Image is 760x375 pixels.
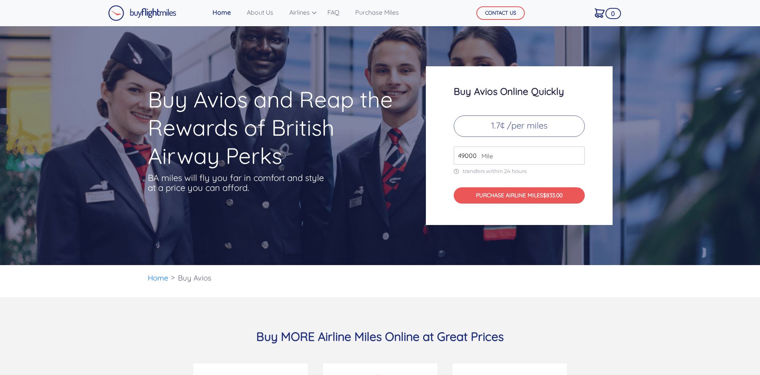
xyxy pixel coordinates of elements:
[148,329,613,344] h3: Buy MORE Airline Miles Online at Great Prices
[148,85,395,170] h1: Buy Avios and Reap the Rewards of British Airway Perks
[148,173,327,193] p: BA miles will fly you far in comfort and style at a price you can afford.
[108,5,176,21] img: Buy Flight Miles Logo
[324,4,342,20] a: FAQ
[454,168,585,175] p: transfers within 24 hours
[209,4,234,20] a: Home
[592,4,608,21] a: 0
[454,86,585,96] h3: Buy Avios Online Quickly
[478,151,493,161] span: Mile
[605,8,621,19] span: 0
[108,3,176,23] a: Buy Flight Miles Logo
[244,4,277,20] a: About Us
[352,4,402,20] a: Purchase Miles
[454,115,585,137] p: 1.7¢ /per miles
[174,265,215,291] li: Buy Avios
[454,187,585,204] button: PURCHASE AIRLINE MILES$833.00
[148,273,168,283] a: Home
[595,8,605,18] img: Cart
[476,6,525,20] button: CONTACT US
[286,4,315,20] a: Airlines
[543,192,563,199] span: $833.00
